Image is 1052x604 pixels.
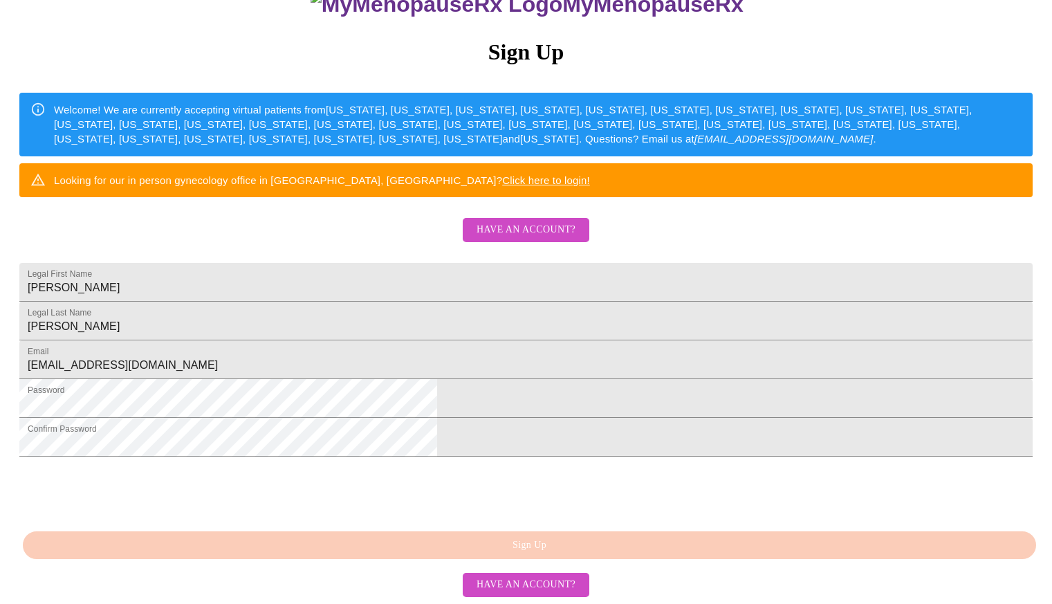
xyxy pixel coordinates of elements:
em: [EMAIL_ADDRESS][DOMAIN_NAME] [694,133,874,145]
div: Looking for our in person gynecology office in [GEOGRAPHIC_DATA], [GEOGRAPHIC_DATA]? [54,167,590,193]
div: Welcome! We are currently accepting virtual patients from [US_STATE], [US_STATE], [US_STATE], [US... [54,97,1022,152]
a: Have an account? [459,233,593,245]
a: Have an account? [459,578,593,589]
iframe: reCAPTCHA [19,464,230,518]
a: Click here to login! [502,174,590,186]
span: Have an account? [477,576,575,594]
span: Have an account? [477,221,575,239]
button: Have an account? [463,218,589,242]
h3: Sign Up [19,39,1033,65]
button: Have an account? [463,573,589,597]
